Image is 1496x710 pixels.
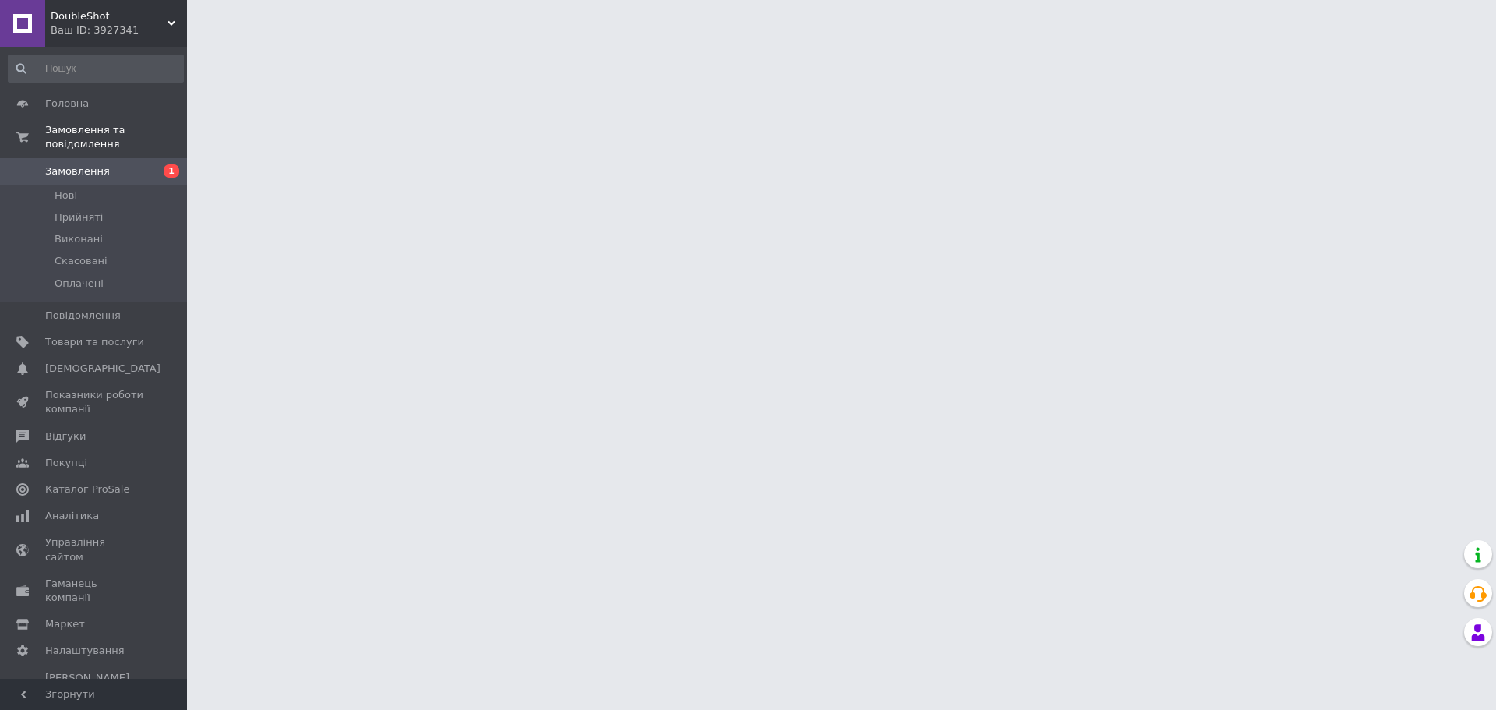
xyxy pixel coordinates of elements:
span: Скасовані [55,254,108,268]
input: Пошук [8,55,184,83]
span: Маркет [45,617,85,631]
span: Нові [55,189,77,203]
span: Покупці [45,456,87,470]
span: Показники роботи компанії [45,388,144,416]
span: DoubleShot [51,9,168,23]
span: Товари та послуги [45,335,144,349]
span: Головна [45,97,89,111]
span: Виконані [55,232,103,246]
span: [DEMOGRAPHIC_DATA] [45,362,161,376]
span: Відгуки [45,429,86,443]
span: 1 [164,164,179,178]
span: Каталог ProSale [45,482,129,496]
span: Налаштування [45,644,125,658]
span: Замовлення та повідомлення [45,123,187,151]
span: Гаманець компанії [45,577,144,605]
span: Замовлення [45,164,110,178]
span: Управління сайтом [45,535,144,563]
span: Оплачені [55,277,104,291]
span: Аналітика [45,509,99,523]
div: Ваш ID: 3927341 [51,23,187,37]
span: Прийняті [55,210,103,224]
span: Повідомлення [45,309,121,323]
